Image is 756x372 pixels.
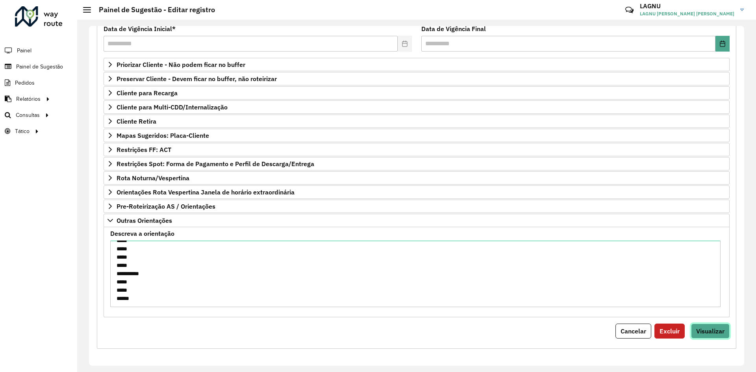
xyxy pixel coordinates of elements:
[421,24,486,33] label: Data de Vigência Final
[16,111,40,119] span: Consultas
[621,2,638,19] a: Contato Rápido
[117,61,245,68] span: Priorizar Cliente - Não podem ficar no buffer
[621,327,646,335] span: Cancelar
[104,157,730,170] a: Restrições Spot: Forma de Pagamento e Perfil de Descarga/Entrega
[104,171,730,185] a: Rota Noturna/Vespertina
[117,161,314,167] span: Restrições Spot: Forma de Pagamento e Perfil de Descarga/Entrega
[15,127,30,135] span: Tático
[640,10,734,17] span: LAGNU [PERSON_NAME] [PERSON_NAME]
[117,76,277,82] span: Preservar Cliente - Devem ficar no buffer, não roteirizar
[104,227,730,317] div: Outras Orientações
[104,86,730,100] a: Cliente para Recarga
[117,146,171,153] span: Restrições FF: ACT
[117,203,215,209] span: Pre-Roteirização AS / Orientações
[104,185,730,199] a: Orientações Rota Vespertina Janela de horário extraordinária
[110,229,174,238] label: Descreva a orientação
[654,324,685,339] button: Excluir
[691,324,730,339] button: Visualizar
[615,324,651,339] button: Cancelar
[117,132,209,139] span: Mapas Sugeridos: Placa-Cliente
[104,24,176,33] label: Data de Vigência Inicial
[91,6,215,14] h2: Painel de Sugestão - Editar registro
[715,36,730,52] button: Choose Date
[117,90,178,96] span: Cliente para Recarga
[117,175,189,181] span: Rota Noturna/Vespertina
[104,200,730,213] a: Pre-Roteirização AS / Orientações
[117,104,228,110] span: Cliente para Multi-CDD/Internalização
[104,58,730,71] a: Priorizar Cliente - Não podem ficar no buffer
[104,72,730,85] a: Preservar Cliente - Devem ficar no buffer, não roteirizar
[15,79,35,87] span: Pedidos
[660,327,680,335] span: Excluir
[104,129,730,142] a: Mapas Sugeridos: Placa-Cliente
[117,189,295,195] span: Orientações Rota Vespertina Janela de horário extraordinária
[17,46,31,55] span: Painel
[104,214,730,227] a: Outras Orientações
[696,327,724,335] span: Visualizar
[640,2,734,10] h3: LAGNU
[104,143,730,156] a: Restrições FF: ACT
[104,100,730,114] a: Cliente para Multi-CDD/Internalização
[16,95,41,103] span: Relatórios
[117,118,156,124] span: Cliente Retira
[104,115,730,128] a: Cliente Retira
[117,217,172,224] span: Outras Orientações
[16,63,63,71] span: Painel de Sugestão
